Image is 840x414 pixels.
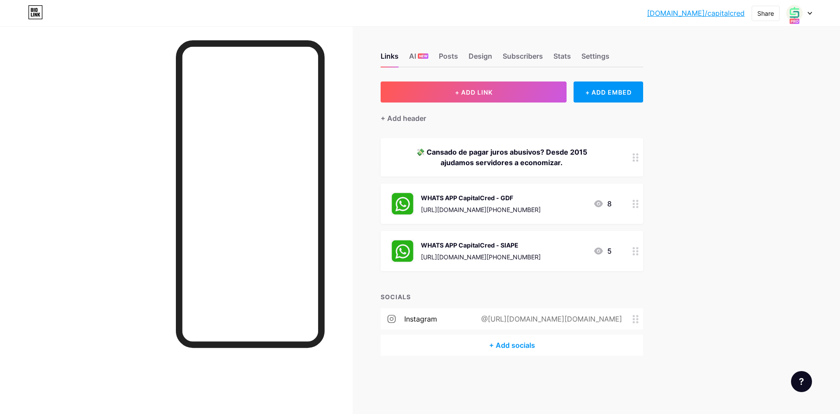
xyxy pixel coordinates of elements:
div: + Add header [381,113,426,124]
div: [URL][DOMAIN_NAME][PHONE_NUMBER] [421,205,541,214]
div: SOCIALS [381,292,643,301]
div: [URL][DOMAIN_NAME][PHONE_NUMBER] [421,252,541,262]
div: Stats [553,51,571,67]
div: + Add socials [381,335,643,356]
div: Settings [581,51,609,67]
button: + ADD LINK [381,81,567,103]
div: AI [409,51,428,67]
div: WHATS APP CapitalCred - GDF [421,193,541,202]
span: NEW [419,53,427,59]
div: Links [381,51,399,67]
div: 8 [593,198,612,209]
span: + ADD LINK [455,88,493,96]
div: WHATS APP CapitalCred - SIAPE [421,241,541,250]
div: @[URL][DOMAIN_NAME][DOMAIN_NAME] [467,314,633,324]
div: 💸 Cansado de pagar juros abusivos? Desde 2015 ajudamos servidores a economizar. [391,147,612,168]
div: + ADD EMBED [574,81,643,103]
div: 5 [593,246,612,256]
img: Fausto Pereira [786,5,803,21]
img: WHATS APP CapitalCred - SIAPE [391,240,414,262]
div: instagram [404,314,437,324]
img: WHATS APP CapitalCred - GDF [391,192,414,215]
div: Design [469,51,492,67]
div: Share [757,9,774,18]
div: Posts [439,51,458,67]
a: [DOMAIN_NAME]/capitalcred [647,8,745,18]
div: Subscribers [503,51,543,67]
